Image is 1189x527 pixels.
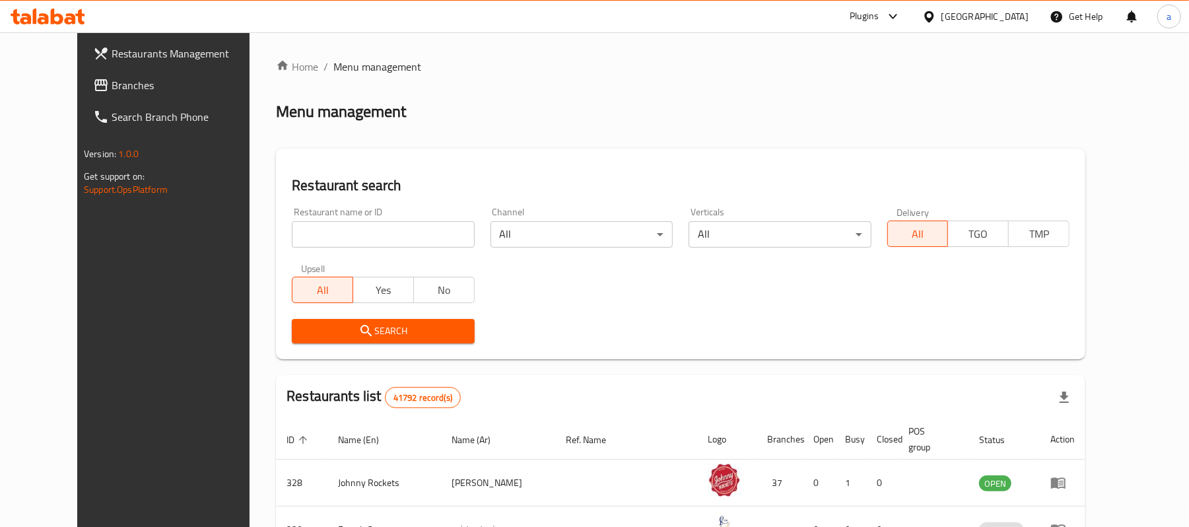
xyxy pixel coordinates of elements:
[118,145,139,162] span: 1.0.0
[84,145,116,162] span: Version:
[301,263,325,273] label: Upsell
[333,59,421,75] span: Menu management
[292,221,474,248] input: Search for restaurant name or ID..
[757,419,803,460] th: Branches
[83,101,276,133] a: Search Branch Phone
[327,460,441,507] td: Johnny Rockets
[83,69,276,101] a: Branches
[834,419,866,460] th: Busy
[358,281,409,300] span: Yes
[689,221,871,248] div: All
[850,9,879,24] div: Plugins
[112,77,265,93] span: Branches
[1050,475,1075,491] div: Menu
[276,59,318,75] a: Home
[441,460,556,507] td: [PERSON_NAME]
[908,423,953,455] span: POS group
[292,319,474,343] button: Search
[803,419,834,460] th: Open
[84,168,145,185] span: Get support on:
[1048,382,1080,413] div: Export file
[1014,225,1064,244] span: TMP
[708,464,741,497] img: Johnny Rockets
[287,386,461,408] h2: Restaurants list
[353,277,414,303] button: Yes
[866,460,898,507] td: 0
[112,46,265,61] span: Restaurants Management
[302,323,463,339] span: Search
[84,181,168,198] a: Support.OpsPlatform
[386,392,460,404] span: 41792 record(s)
[947,221,1009,247] button: TGO
[979,432,1022,448] span: Status
[452,432,508,448] span: Name (Ar)
[834,460,866,507] td: 1
[292,176,1070,195] h2: Restaurant search
[298,281,348,300] span: All
[941,9,1029,24] div: [GEOGRAPHIC_DATA]
[887,221,949,247] button: All
[83,38,276,69] a: Restaurants Management
[287,432,312,448] span: ID
[419,281,469,300] span: No
[323,59,328,75] li: /
[413,277,475,303] button: No
[979,476,1011,491] span: OPEN
[566,432,624,448] span: Ref. Name
[893,225,943,244] span: All
[385,387,461,408] div: Total records count
[697,419,757,460] th: Logo
[1008,221,1070,247] button: TMP
[112,109,265,125] span: Search Branch Phone
[491,221,673,248] div: All
[866,419,898,460] th: Closed
[338,432,396,448] span: Name (En)
[1040,419,1085,460] th: Action
[979,475,1011,491] div: OPEN
[953,225,1003,244] span: TGO
[276,460,327,507] td: 328
[803,460,834,507] td: 0
[276,59,1085,75] nav: breadcrumb
[897,207,930,217] label: Delivery
[276,101,406,122] h2: Menu management
[757,460,803,507] td: 37
[1167,9,1171,24] span: a
[292,277,353,303] button: All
